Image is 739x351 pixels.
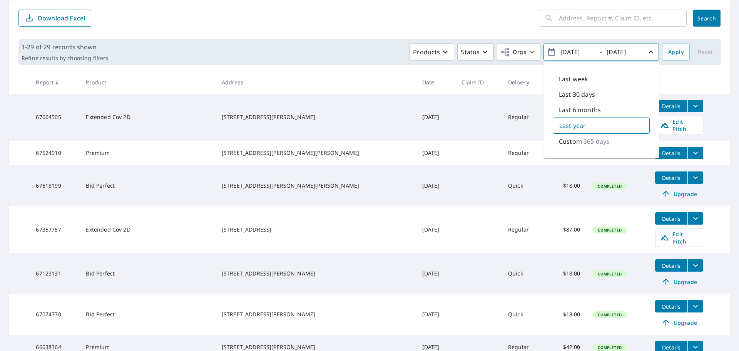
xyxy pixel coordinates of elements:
span: Upgrade [660,277,699,286]
p: Products [413,47,440,57]
span: Details [660,149,683,157]
th: Date [416,71,456,94]
div: [STREET_ADDRESS][PERSON_NAME] [222,343,410,351]
p: Last 30 days [559,90,595,99]
button: Apply [662,44,690,60]
a: Upgrade [655,275,703,288]
span: Completed [593,183,626,189]
td: [DATE] [416,206,456,253]
th: Report # [30,71,80,94]
div: Custom365 days [553,134,650,149]
a: Edit Pitch [655,228,703,247]
td: $18.00 [547,253,587,294]
td: $18.00 [547,294,587,335]
button: filesDropdownBtn-67524010 [687,147,703,159]
button: detailsBtn-67123131 [655,259,687,272]
td: Bid Perfect [80,294,215,335]
td: [DATE] [416,141,456,165]
span: Edit Pitch [660,230,698,245]
button: Status [457,44,494,60]
span: Orgs [500,47,526,57]
p: Custom [559,137,582,146]
td: Bid Perfect [80,253,215,294]
a: Upgrade [655,188,703,200]
td: Premium [80,141,215,165]
p: Last week [559,74,588,84]
div: [STREET_ADDRESS] [222,226,410,233]
td: [DATE] [416,165,456,206]
button: filesDropdownBtn-67357757 [687,212,703,225]
button: detailsBtn-67524010 [655,147,687,159]
div: [STREET_ADDRESS][PERSON_NAME] [222,113,410,121]
th: Address [216,71,416,94]
span: Completed [593,312,626,317]
span: Details [660,174,683,181]
span: Upgrade [660,318,699,327]
span: Search [699,15,714,22]
div: Last 6 months [553,102,650,118]
p: 1-29 of 29 records shown [22,42,108,52]
div: Last week [553,71,650,87]
p: Download Excel [38,14,85,22]
th: Delivery [502,71,547,94]
button: detailsBtn-67357757 [655,212,687,225]
span: Details [660,344,683,351]
td: Regular [502,141,547,165]
td: Regular [502,206,547,253]
button: filesDropdownBtn-67074770 [687,300,703,312]
td: Quick [502,165,547,206]
p: 365 days [584,137,609,146]
input: yyyy/mm/dd [558,46,596,58]
td: Regular [502,94,547,141]
input: Address, Report #, Claim ID, etc. [559,7,687,29]
button: Orgs [497,44,540,60]
button: filesDropdownBtn-67123131 [687,259,703,272]
span: Upgrade [660,189,699,198]
span: Edit Pitch [660,118,698,133]
td: 67123131 [30,253,80,294]
td: [DATE] [416,253,456,294]
td: Quick [502,294,547,335]
input: yyyy/mm/dd [604,46,642,58]
td: $87.00 [547,206,587,253]
th: Product [80,71,215,94]
td: 67524010 [30,141,80,165]
button: Download Excel [18,10,91,27]
span: Details [660,303,683,310]
td: Quick [502,253,547,294]
td: 67518199 [30,165,80,206]
td: 67074770 [30,294,80,335]
span: Completed [593,345,626,350]
div: Last 30 days [553,87,650,102]
td: [DATE] [416,294,456,335]
div: [STREET_ADDRESS][PERSON_NAME][PERSON_NAME] [222,182,410,190]
button: detailsBtn-67664505 [655,100,687,112]
button: filesDropdownBtn-67518199 [687,171,703,184]
td: Extended Cov 2D [80,206,215,253]
p: Last 6 months [559,105,601,114]
td: 67357757 [30,206,80,253]
span: Completed [593,227,626,233]
p: Status [461,47,480,57]
a: Upgrade [655,316,703,329]
div: [STREET_ADDRESS][PERSON_NAME] [222,270,410,277]
button: - [543,44,659,60]
td: [DATE] [416,94,456,141]
td: 67664505 [30,94,80,141]
td: Extended Cov 2D [80,94,215,141]
span: Details [660,215,683,222]
td: $18.00 [547,165,587,206]
button: filesDropdownBtn-67664505 [687,100,703,112]
span: Apply [668,47,684,57]
p: Last year [559,121,586,130]
button: Search [693,10,721,27]
span: Completed [593,271,626,277]
th: Claim ID [455,71,502,94]
a: Edit Pitch [655,116,703,134]
div: [STREET_ADDRESS][PERSON_NAME] [222,311,410,318]
div: [STREET_ADDRESS][PERSON_NAME][PERSON_NAME] [222,149,410,157]
button: detailsBtn-67518199 [655,171,687,184]
span: Details [660,262,683,269]
td: Bid Perfect [80,165,215,206]
span: Details [660,102,683,110]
